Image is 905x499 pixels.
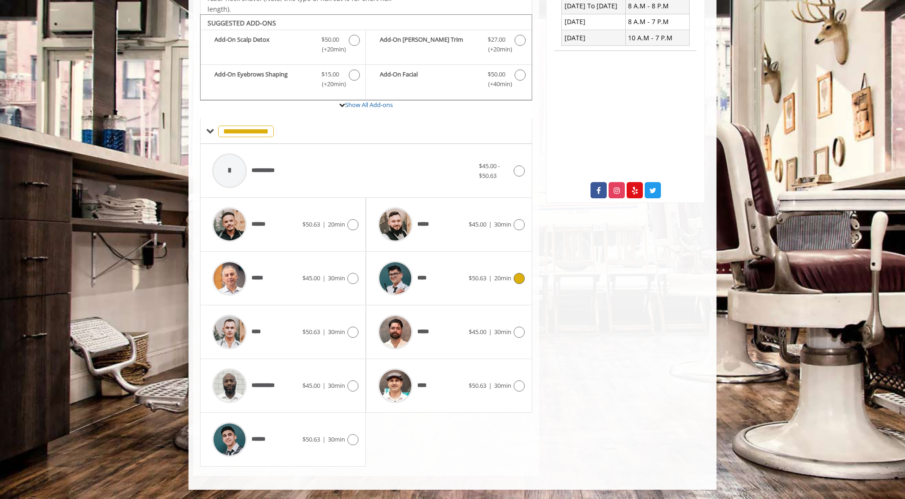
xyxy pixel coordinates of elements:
span: $15.00 [321,69,339,79]
span: | [489,274,492,282]
b: SUGGESTED ADD-ONS [207,19,276,27]
span: 30min [328,328,345,336]
span: $50.63 [302,435,320,443]
span: | [322,220,326,228]
span: 30min [494,220,511,228]
span: 20min [494,274,511,282]
label: Add-On Scalp Detox [205,35,361,57]
span: $50.00 [321,35,339,44]
span: 30min [328,274,345,282]
span: 30min [328,381,345,390]
span: 30min [494,381,511,390]
span: $45.00 [469,220,486,228]
span: (+20min ) [317,79,344,89]
label: Add-On Facial [371,69,527,91]
span: | [489,220,492,228]
b: Add-On Eyebrows Shaping [214,69,312,89]
b: Add-On Facial [380,69,478,89]
td: [DATE] [562,30,626,46]
a: Show All Add-ons [345,101,393,109]
td: 10 A.M - 7 P.M [625,30,689,46]
span: 20min [328,220,345,228]
span: | [489,381,492,390]
span: | [322,328,326,336]
span: $45.00 - $50.63 [479,162,500,180]
span: 30min [328,435,345,443]
td: 8 A.M - 7 P.M [625,14,689,30]
span: $45.00 [469,328,486,336]
span: $50.63 [469,274,486,282]
label: Add-On Eyebrows Shaping [205,69,361,91]
span: $50.63 [302,328,320,336]
span: $50.63 [302,220,320,228]
span: (+20min ) [483,44,510,54]
span: (+20min ) [317,44,344,54]
span: $50.63 [469,381,486,390]
b: Add-On [PERSON_NAME] Trim [380,35,478,54]
label: Add-On Beard Trim [371,35,527,57]
span: $45.00 [302,381,320,390]
td: [DATE] [562,14,626,30]
span: $50.00 [488,69,505,79]
span: (+40min ) [483,79,510,89]
div: The Made Man Haircut Add-onS [200,14,532,101]
span: | [322,381,326,390]
span: 30min [494,328,511,336]
span: | [322,274,326,282]
span: | [489,328,492,336]
span: $45.00 [302,274,320,282]
span: | [322,435,326,443]
b: Add-On Scalp Detox [214,35,312,54]
span: $27.00 [488,35,505,44]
